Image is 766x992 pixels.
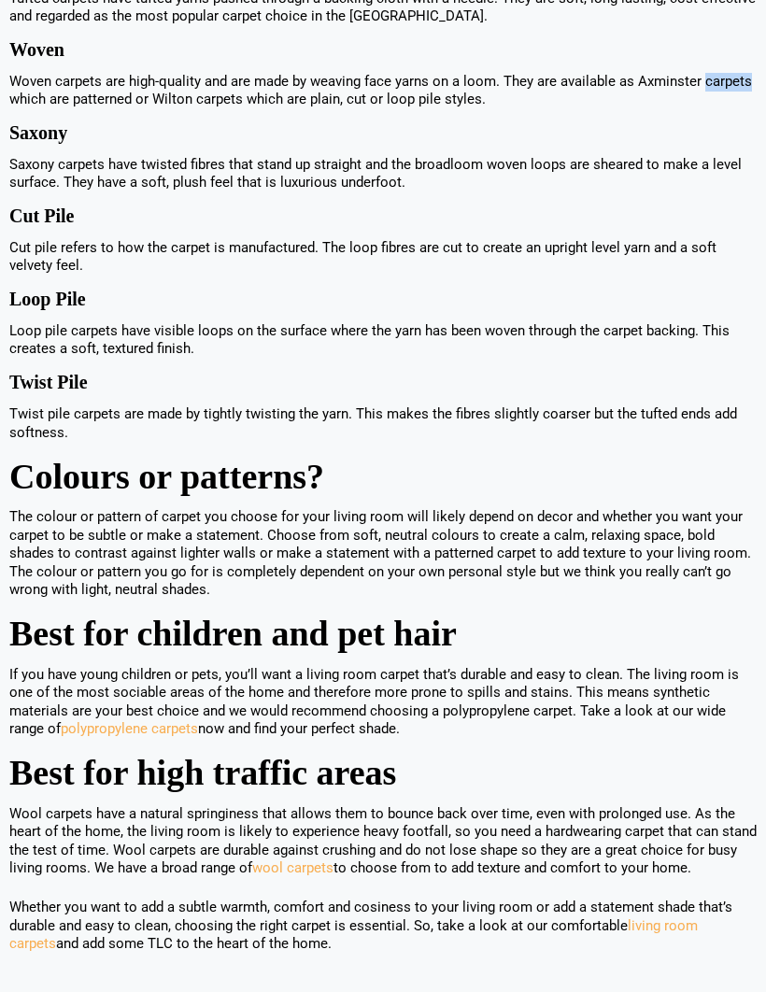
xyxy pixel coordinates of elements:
h3: Saxony [9,130,757,137]
p: Saxony carpets have twisted fibres that stand up straight and the broadloom woven loops are shear... [9,156,757,192]
h3: Cut Pile [9,213,757,220]
h2: Best for children and pet hair [9,620,757,647]
a: living room carpets [9,917,698,953]
h3: Woven [9,47,757,54]
p: Loop pile carpets have visible loops on the surface where the yarn has been woven through the car... [9,322,757,359]
h3: Loop Pile [9,296,757,304]
p: The colour or pattern of carpet you choose for your living room will likely depend on decor and w... [9,508,757,600]
h3: Twist Pile [9,379,757,387]
h2: Colours or patterns? [9,463,757,490]
p: Twist pile carpets are made by tightly twisting the yarn. This makes the fibres slightly coarser ... [9,405,757,442]
p: Wool carpets have a natural springiness that allows them to bounce back over time, even with prol... [9,805,757,878]
p: Cut pile refers to how the carpet is manufactured. The loop fibres are cut to create an upright l... [9,239,757,276]
p: Whether you want to add a subtle warmth, comfort and cosiness to your living room or add a statem... [9,899,757,954]
a: polypropylene carpets [61,720,198,737]
h2: Best for high traffic areas [9,759,757,787]
p: If you have young children or pets, you’ll want a living room carpet that’s durable and easy to c... [9,666,757,739]
a: wool carpets [252,859,333,876]
p: Woven carpets are high-quality and are made by weaving face yarns on a loom. They are available a... [9,73,757,109]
